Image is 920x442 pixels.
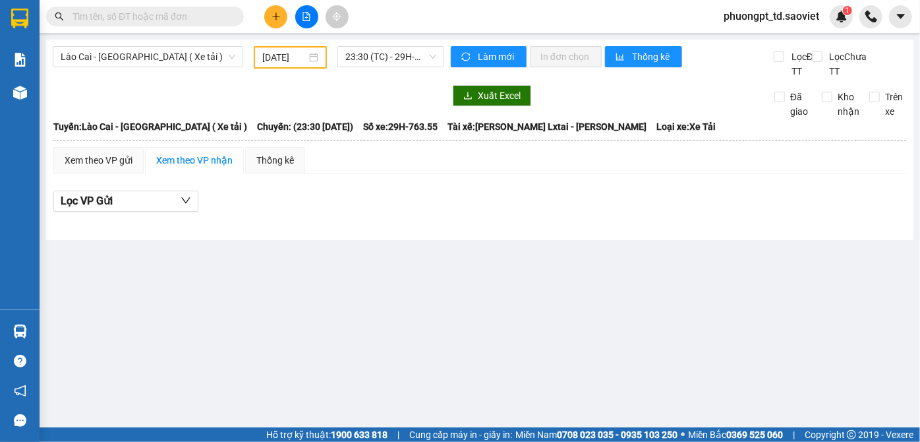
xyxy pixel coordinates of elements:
[478,88,521,103] span: Xuất Excel
[345,47,436,67] span: 23:30 (TC) - 29H-763.55
[272,12,281,21] span: plus
[302,12,311,21] span: file-add
[880,90,908,119] span: Trên xe
[61,193,113,209] span: Lọc VP Gửi
[845,6,849,15] span: 1
[632,49,672,64] span: Thống kê
[156,153,233,168] div: Xem theo VP nhận
[785,90,813,119] span: Đã giao
[616,52,627,63] span: bar-chart
[262,50,306,65] input: 22/11/2022
[681,432,685,437] span: ⚪️
[363,119,438,134] span: Số xe: 29H-763.55
[843,6,852,15] sup: 1
[13,325,27,338] img: warehouse-icon
[557,429,677,440] strong: 0708 023 035 - 0935 103 250
[264,5,287,28] button: plus
[331,429,388,440] strong: 1900 633 818
[793,427,795,442] span: |
[605,46,682,67] button: bar-chartThống kê
[847,430,856,439] span: copyright
[326,5,349,28] button: aim
[453,85,531,106] button: downloadXuất Excel
[295,5,318,28] button: file-add
[14,414,26,427] span: message
[332,12,341,21] span: aim
[461,52,473,63] span: sync
[656,119,716,134] span: Loại xe: Xe Tải
[451,46,527,67] button: syncLàm mới
[824,49,869,79] span: Lọc Chưa TT
[836,11,848,22] img: icon-new-feature
[726,429,783,440] strong: 0369 525 060
[447,119,647,134] span: Tài xế: [PERSON_NAME] Lxtai - [PERSON_NAME]
[530,46,602,67] button: In đơn chọn
[832,90,865,119] span: Kho nhận
[53,191,198,212] button: Lọc VP Gửi
[463,91,473,102] span: download
[713,8,830,24] span: phuongpt_td.saoviet
[397,427,399,442] span: |
[688,427,783,442] span: Miền Bắc
[55,12,64,21] span: search
[61,47,235,67] span: Lào Cai - Hà Nội ( Xe tải )
[72,9,228,24] input: Tìm tên, số ĐT hoặc mã đơn
[865,11,877,22] img: phone-icon
[889,5,912,28] button: caret-down
[256,153,294,168] div: Thống kê
[895,11,907,22] span: caret-down
[786,49,820,79] span: Lọc Đã TT
[13,53,27,67] img: solution-icon
[266,427,388,442] span: Hỗ trợ kỹ thuật:
[478,49,516,64] span: Làm mới
[65,153,132,168] div: Xem theo VP gửi
[257,119,353,134] span: Chuyến: (23:30 [DATE])
[53,121,247,132] b: Tuyến: Lào Cai - [GEOGRAPHIC_DATA] ( Xe tải )
[181,195,191,206] span: down
[14,385,26,397] span: notification
[14,355,26,367] span: question-circle
[409,427,512,442] span: Cung cấp máy in - giấy in:
[13,86,27,100] img: warehouse-icon
[515,427,677,442] span: Miền Nam
[11,9,28,28] img: logo-vxr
